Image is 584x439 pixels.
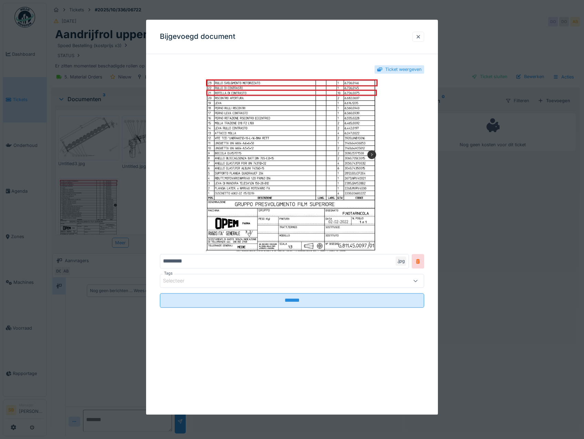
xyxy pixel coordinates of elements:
div: Selecteer [163,277,194,285]
img: 1c3b9c33-2efb-44ce-b5cb-60d6b5967048-Untitled2.jpg [160,79,424,251]
h3: Bijgevoegd document [160,32,235,41]
div: .jpg [396,257,406,266]
div: Ticket weergeven [385,66,422,73]
label: Tags [163,271,174,277]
